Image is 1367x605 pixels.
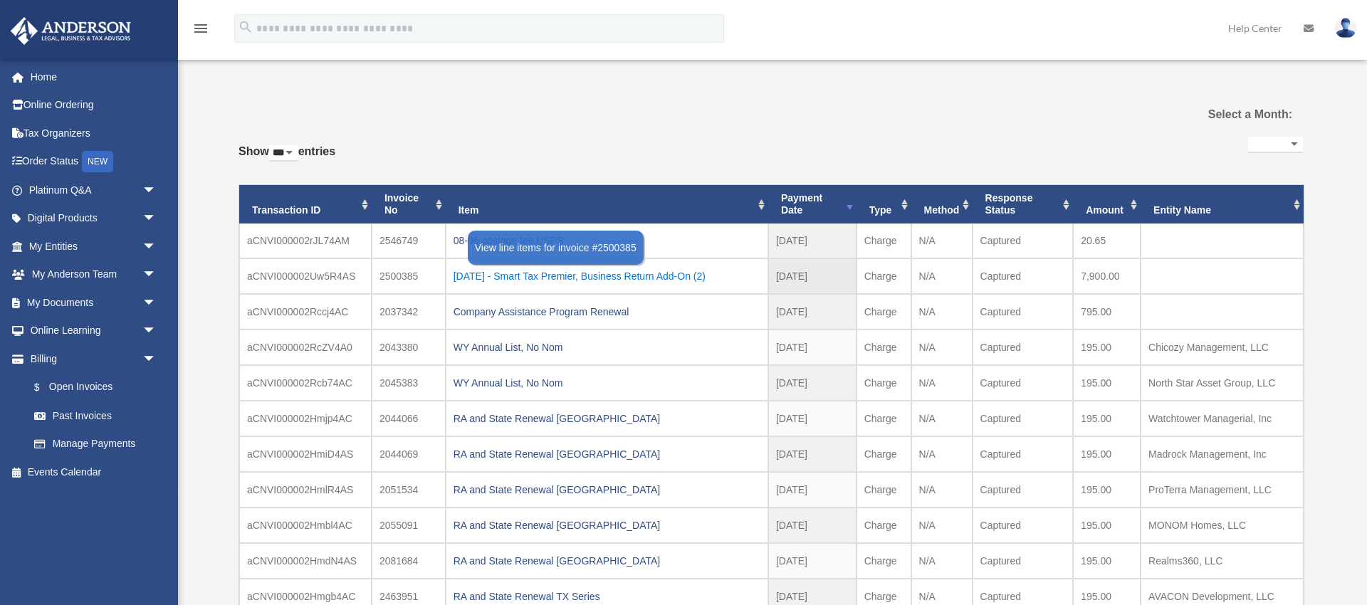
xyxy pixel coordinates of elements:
[768,543,857,579] td: [DATE]
[768,258,857,294] td: [DATE]
[10,91,178,120] a: Online Ordering
[1335,18,1356,38] img: User Pic
[768,223,857,258] td: [DATE]
[768,185,857,223] th: Payment Date: activate to sort column ascending
[768,401,857,436] td: [DATE]
[1073,436,1141,472] td: 195.00
[857,294,911,330] td: Charge
[1136,105,1292,125] label: Select a Month:
[1141,507,1304,543] td: MONOM Homes, LLC
[142,288,171,317] span: arrow_drop_down
[239,436,372,472] td: aCNVI000002HmiD4AS
[454,444,760,464] div: RA and State Renewal [GEOGRAPHIC_DATA]
[239,185,372,223] th: Transaction ID: activate to sort column ascending
[973,294,1074,330] td: Captured
[973,401,1074,436] td: Captured
[239,258,372,294] td: aCNVI000002Uw5R4AS
[10,458,178,486] a: Events Calendar
[1073,365,1141,401] td: 195.00
[1073,507,1141,543] td: 195.00
[239,330,372,365] td: aCNVI000002RcZV4A0
[857,223,911,258] td: Charge
[1073,223,1141,258] td: 20.65
[973,365,1074,401] td: Captured
[857,401,911,436] td: Charge
[1073,401,1141,436] td: 195.00
[238,19,253,35] i: search
[973,543,1074,579] td: Captured
[42,379,49,396] span: $
[372,543,446,579] td: 2081684
[6,17,135,45] img: Anderson Advisors Platinum Portal
[1141,543,1304,579] td: Realms360, LLC
[454,266,760,286] div: [DATE] - Smart Tax Premier, Business Return Add-On (2)
[1141,472,1304,507] td: ProTerra Management, LLC
[768,330,857,365] td: [DATE]
[239,401,372,436] td: aCNVI000002Hmjp4AC
[911,365,973,401] td: N/A
[372,365,446,401] td: 2045383
[454,231,760,251] div: 08-06 postage fee USPS
[10,119,178,147] a: Tax Organizers
[10,147,178,177] a: Order StatusNEW
[192,25,209,37] a: menu
[372,258,446,294] td: 2500385
[20,430,178,458] a: Manage Payments
[1141,330,1304,365] td: Chicozy Management, LLC
[857,185,911,223] th: Type: activate to sort column ascending
[372,294,446,330] td: 2037342
[142,344,171,374] span: arrow_drop_down
[1141,436,1304,472] td: Madrock Management, Inc
[10,204,178,233] a: Digital Productsarrow_drop_down
[454,515,760,535] div: RA and State Renewal [GEOGRAPHIC_DATA]
[142,317,171,346] span: arrow_drop_down
[857,436,911,472] td: Charge
[857,507,911,543] td: Charge
[82,151,113,172] div: NEW
[142,261,171,290] span: arrow_drop_down
[768,365,857,401] td: [DATE]
[372,472,446,507] td: 2051534
[973,436,1074,472] td: Captured
[10,317,178,345] a: Online Learningarrow_drop_down
[973,507,1074,543] td: Captured
[911,258,973,294] td: N/A
[454,480,760,500] div: RA and State Renewal [GEOGRAPHIC_DATA]
[911,223,973,258] td: N/A
[10,261,178,289] a: My Anderson Teamarrow_drop_down
[768,294,857,330] td: [DATE]
[911,185,973,223] th: Method: activate to sort column ascending
[454,337,760,357] div: WY Annual List, No Nom
[911,401,973,436] td: N/A
[857,330,911,365] td: Charge
[454,551,760,571] div: RA and State Renewal [GEOGRAPHIC_DATA]
[446,185,768,223] th: Item: activate to sort column ascending
[857,472,911,507] td: Charge
[372,185,446,223] th: Invoice No: activate to sort column ascending
[20,401,171,430] a: Past Invoices
[973,185,1074,223] th: Response Status: activate to sort column ascending
[1141,401,1304,436] td: Watchtower Managerial, Inc
[1073,294,1141,330] td: 795.00
[911,294,973,330] td: N/A
[973,223,1074,258] td: Captured
[239,142,335,176] label: Show entries
[192,20,209,37] i: menu
[10,288,178,317] a: My Documentsarrow_drop_down
[142,204,171,233] span: arrow_drop_down
[372,330,446,365] td: 2043380
[768,436,857,472] td: [DATE]
[1141,185,1304,223] th: Entity Name: activate to sort column ascending
[239,507,372,543] td: aCNVI000002Hmbl4AC
[20,373,178,402] a: $Open Invoices
[911,543,973,579] td: N/A
[857,365,911,401] td: Charge
[973,330,1074,365] td: Captured
[911,436,973,472] td: N/A
[857,543,911,579] td: Charge
[10,176,178,204] a: Platinum Q&Aarrow_drop_down
[142,232,171,261] span: arrow_drop_down
[239,472,372,507] td: aCNVI000002HmlR4AS
[768,472,857,507] td: [DATE]
[454,409,760,428] div: RA and State Renewal [GEOGRAPHIC_DATA]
